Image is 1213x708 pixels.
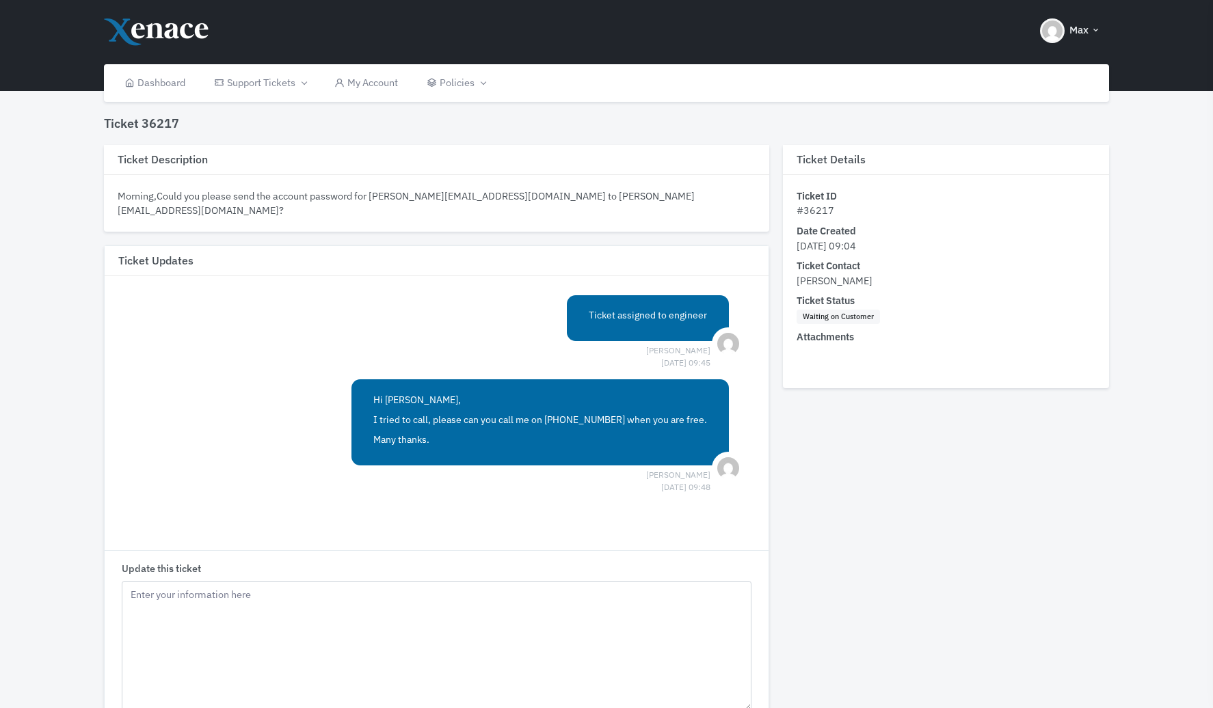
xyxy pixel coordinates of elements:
[797,189,1095,204] dt: Ticket ID
[118,189,756,233] div: Morning,Could you please send the account password for [PERSON_NAME][EMAIL_ADDRESS][DOMAIN_NAME] ...
[646,469,710,481] span: [PERSON_NAME] [DATE] 09:48
[111,64,200,102] a: Dashboard
[1069,23,1089,38] span: Max
[105,246,769,276] h3: Ticket Updates
[797,239,856,252] span: [DATE] 09:04
[104,145,770,175] h3: Ticket Description
[373,433,707,447] p: Many thanks.
[321,64,413,102] a: My Account
[797,310,879,325] span: Waiting on Customer
[1032,7,1109,55] button: Max
[783,145,1109,175] h3: Ticket Details
[646,344,710,357] span: [PERSON_NAME] [DATE] 09:45
[589,308,707,323] p: Ticket assigned to engineer
[797,329,1095,344] dt: Attachments
[373,393,707,407] p: Hi [PERSON_NAME],
[200,64,320,102] a: Support Tickets
[797,293,1095,308] dt: Ticket Status
[797,204,834,217] span: #36217
[797,274,872,287] span: [PERSON_NAME]
[797,223,1095,239] dt: Date Created
[104,116,179,131] h4: Ticket 36217
[1040,18,1065,43] img: Header Avatar
[797,258,1095,273] dt: Ticket Contact
[122,561,201,576] label: Update this ticket
[373,413,707,427] p: I tried to call, please can you call me on [PHONE_NUMBER] when you are free.
[412,64,499,102] a: Policies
